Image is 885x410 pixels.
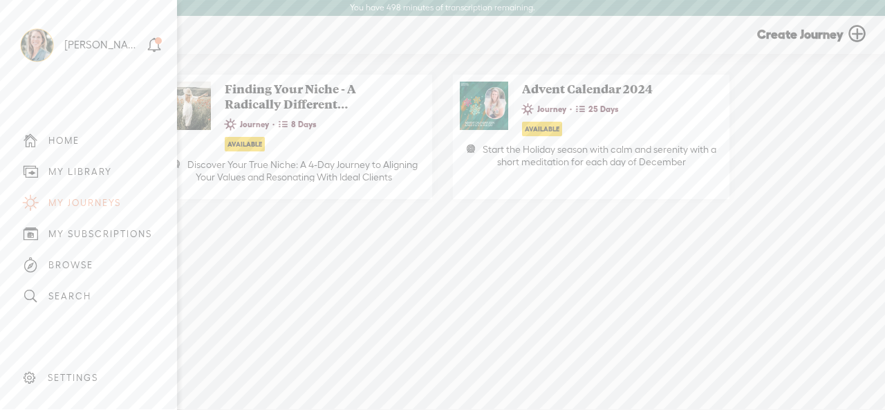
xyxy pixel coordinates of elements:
[48,290,91,302] div: SEARCH
[48,228,152,240] div: MY SUBSCRIPTIONS
[48,259,93,271] div: BROWSE
[64,38,143,52] div: [PERSON_NAME]
[48,135,80,147] div: HOME
[48,166,112,178] div: MY LIBRARY
[48,372,98,384] div: SETTINGS
[48,197,121,209] div: MY JOURNEYS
